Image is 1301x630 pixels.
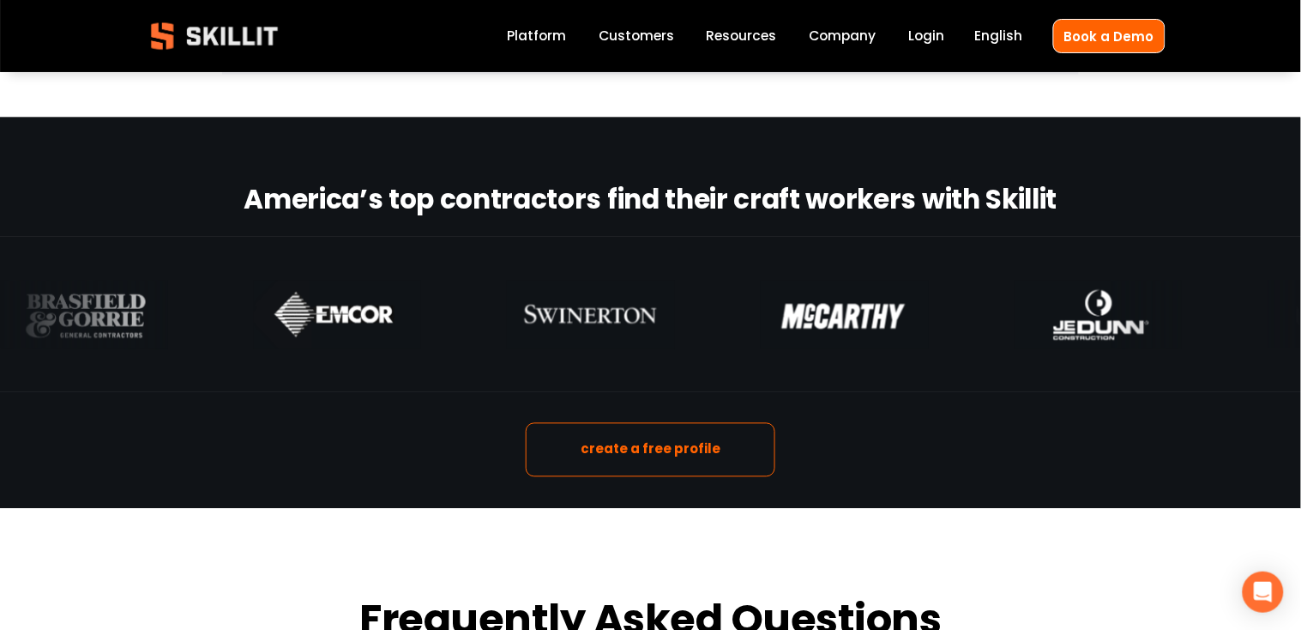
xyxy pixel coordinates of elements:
span: Resources [707,26,777,45]
a: create a free profile [526,423,776,477]
a: Platform [507,25,566,48]
span: English [975,26,1023,45]
a: Company [810,25,876,48]
a: Customers [599,25,674,48]
img: Skillit [136,10,292,62]
a: Book a Demo [1053,19,1165,52]
strong: America’s top contractors find their craft workers with Skillit [244,179,1057,225]
a: folder dropdown [707,25,777,48]
a: Login [909,25,945,48]
div: Open Intercom Messenger [1243,572,1284,613]
div: language picker [975,25,1023,48]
